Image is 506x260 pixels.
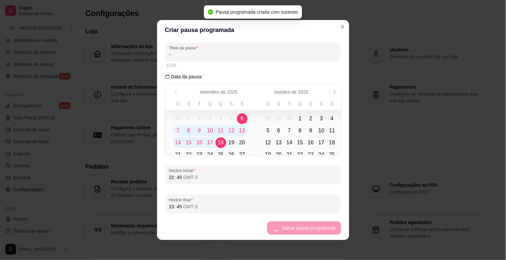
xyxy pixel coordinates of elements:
span: sexta-feira, 24 de outubro de 2025 [316,149,327,160]
span: 13 [276,139,282,147]
table: setembro de 2025 [165,100,255,173]
div: time zone, [183,174,198,181]
table: outubro de 2025 [255,100,345,173]
span: 14 [175,139,181,147]
span: 22 [297,151,303,159]
span: setembro de 2025 [200,89,237,95]
span: 12 [228,127,234,135]
span: terça-feira, 9 de setembro de 2025 selecionado [194,125,205,136]
span: 25 [218,151,224,159]
span: 19 [228,139,234,147]
span: S [277,100,280,107]
span: 25 [329,151,335,159]
span: segunda-feira, 20 de outubro de 2025 [274,149,284,160]
span: 7 [176,127,179,135]
span: 26 [228,151,234,159]
span: 6 [277,127,280,135]
span: sexta-feira, 10 de outubro de 2025 [316,125,327,136]
span: segunda-feira, 1 de setembro de 2025 [183,113,194,124]
span: quinta-feira, 16 de outubro de 2025 [306,137,316,148]
span: quinta-feira, 23 de outubro de 2025 [306,149,316,160]
span: S [320,100,323,107]
span: 10 [207,127,213,135]
span: 19 [265,151,271,159]
span: quinta-feira, 9 de outubro de 2025 [306,125,316,136]
span: quarta-feira, 1 de outubro de 2025 [295,113,306,124]
span: Horário final [169,197,337,203]
span: domingo, 14 de setembro de 2025 selecionado [173,137,183,148]
span: D [266,100,270,107]
span: domingo, 12 de outubro de 2025 [263,137,274,148]
span: quarta-feira, 10 de setembro de 2025 selecionado [205,125,215,136]
span: S [331,100,334,107]
span: 11 [329,127,335,135]
label: Titulo da pausa [169,45,200,51]
span: 30 [287,115,293,123]
span: sexta-feira, 3 de outubro de 2025 [316,113,327,124]
span: 17 [207,139,213,147]
span: 23 [196,151,202,159]
button: Próximo [329,87,340,97]
span: domingo, 19 de outubro de 2025 [263,149,274,160]
span: Intervalo selecionado: sábado, 6 de setembro a quinta-feira, 18 de setembro de 2025, quinta-feira... [215,137,226,148]
span: 20 [239,139,245,147]
span: 2 [309,115,312,123]
span: 20 [276,151,282,159]
span: S [230,100,233,107]
span: domingo, 31 de agosto de 2025 [173,113,183,124]
span: sábado, 4 de outubro de 2025 [327,113,338,124]
span: Horário inicial [169,168,337,173]
span: 8 [187,127,190,135]
span: domingo, 28 de setembro de 2025 [263,113,274,124]
span: 31 [175,115,181,123]
span: 24 [207,151,213,159]
span: Q [208,100,212,107]
span: D [176,100,179,107]
p: Data da pausa: [165,73,341,80]
div: time zone, [183,203,198,210]
span: terça-feira, 7 de outubro de 2025 [284,125,295,136]
span: segunda-feira, 8 de setembro de 2025 selecionado [183,125,194,136]
div: minute, [176,174,183,181]
span: quinta-feira, 4 de setembro de 2025 [215,113,226,124]
div: setembro a outubro de 2025 [165,84,341,155]
span: terça-feira, 16 de setembro de 2025 selecionado [194,137,205,148]
span: domingo, 21 de setembro de 2025 [173,149,183,160]
span: sábado, 20 de setembro de 2025 [237,137,247,148]
span: quarta-feira, 24 de setembro de 2025 [205,149,215,160]
span: sábado, 27 de setembro de 2025 [237,149,247,160]
span: 9 [198,127,201,135]
span: quarta-feira, 3 de setembro de 2025 [205,113,215,124]
span: 9 [309,127,312,135]
span: 23 [308,151,314,159]
span: 1 [187,115,190,123]
span: Hoje, Intervalo selecionado: sábado, 6 de setembro a quinta-feira, 18 de setembro de 2025, sábado... [237,113,247,124]
span: 28 [265,115,271,123]
span: segunda-feira, 22 de setembro de 2025 [183,149,194,160]
span: 15 [186,139,192,147]
span: terça-feira, 14 de outubro de 2025 [284,137,295,148]
span: 21 [175,151,181,159]
span: sexta-feira, 12 de setembro de 2025 selecionado [226,125,237,136]
span: 13 [239,127,245,135]
span: domingo, 5 de outubro de 2025 [263,125,274,136]
span: 6 [240,115,243,123]
span: terça-feira, 2 de setembro de 2025 [194,113,205,124]
span: quarta-feira, 8 de outubro de 2025 [295,125,306,136]
span: 14 [287,139,293,147]
span: sexta-feira, 5 de setembro de 2025 [226,113,237,124]
span: quinta-feira, 11 de setembro de 2025 selecionado [215,125,226,136]
span: 4 [219,115,222,123]
span: 16 [308,139,314,147]
span: 10 [319,127,325,135]
span: 11 [218,127,224,135]
span: 2 [198,115,201,123]
span: S [240,100,243,107]
span: sexta-feira, 19 de setembro de 2025 [226,137,237,148]
span: 29 [276,115,282,123]
span: terça-feira, 30 de setembro de 2025 [284,113,295,124]
header: Criar pausa programada [157,20,349,40]
span: 24 [319,151,325,159]
span: 5 [230,115,233,123]
div: hour, [168,174,175,181]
